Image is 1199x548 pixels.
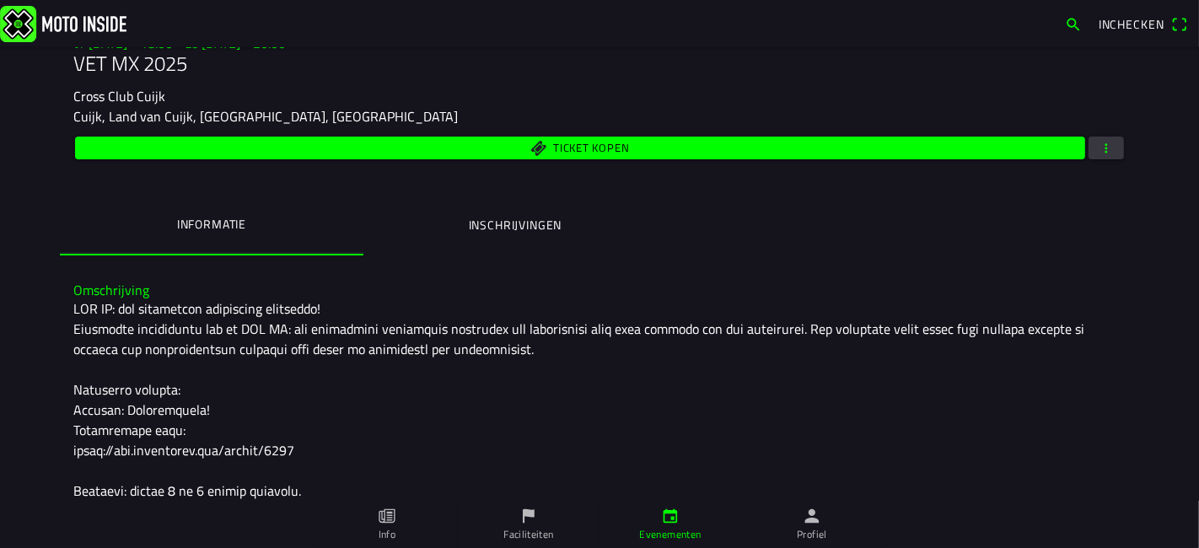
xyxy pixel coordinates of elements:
h3: Omschrijving [73,282,1126,298]
ion-text: Cross Club Cuijk [73,86,165,106]
ion-label: Info [379,527,395,542]
ion-label: Informatie [177,215,246,234]
span: Inchecken [1099,15,1164,33]
a: search [1057,9,1090,38]
ion-label: Profiel [797,527,827,542]
ion-text: Cuijk, Land van Cuijk, [GEOGRAPHIC_DATA], [GEOGRAPHIC_DATA] [73,106,458,126]
a: Incheckenqr scanner [1090,9,1196,38]
ion-label: Inschrijvingen [469,216,562,234]
ion-icon: person [803,507,821,525]
ion-icon: calendar [661,507,680,525]
ion-label: Faciliteiten [503,527,553,542]
span: Ticket kopen [553,142,629,153]
ion-icon: flag [519,507,538,525]
h1: VET MX 2025 [73,51,1126,76]
ion-icon: paper [378,507,396,525]
ion-label: Evenementen [640,527,702,542]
